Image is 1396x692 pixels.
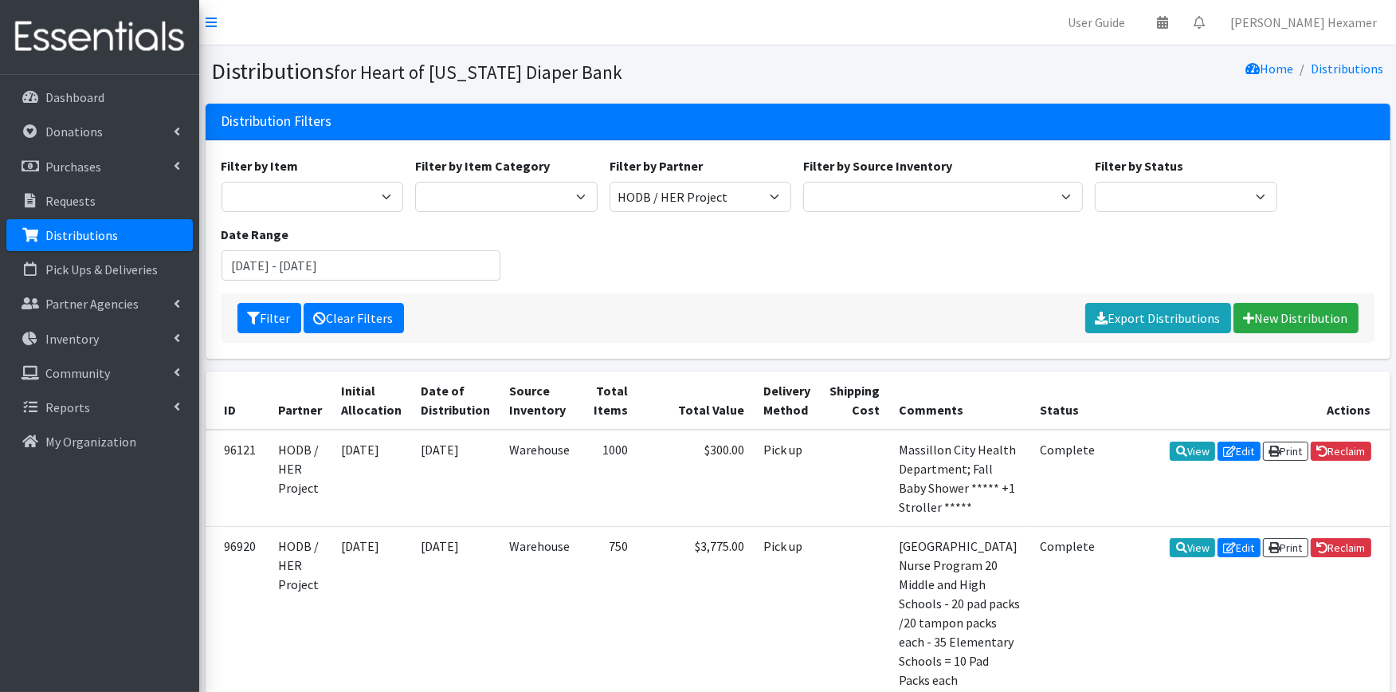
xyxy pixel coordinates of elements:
[222,225,289,244] label: Date Range
[332,372,412,430] th: Initial Allocation
[45,261,158,277] p: Pick Ups & Deliveries
[269,430,332,527] td: HODB / HER Project
[755,430,821,527] td: Pick up
[45,159,101,175] p: Purchases
[6,323,193,355] a: Inventory
[1311,538,1371,557] a: Reclaim
[610,156,703,175] label: Filter by Partner
[6,288,193,320] a: Partner Agencies
[222,113,332,130] h3: Distribution Filters
[580,372,638,430] th: Total Items
[222,250,501,281] input: January 1, 2011 - December 31, 2011
[1218,6,1390,38] a: [PERSON_NAME] Hexamer
[580,430,638,527] td: 1000
[6,254,193,285] a: Pick Ups & Deliveries
[45,124,103,140] p: Donations
[803,156,952,175] label: Filter by Source Inventory
[1233,303,1359,333] a: New Distribution
[415,156,550,175] label: Filter by Item Category
[45,89,104,105] p: Dashboard
[6,151,193,183] a: Purchases
[45,399,90,415] p: Reports
[1170,538,1215,557] a: View
[821,372,890,430] th: Shipping Cost
[638,372,755,430] th: Total Value
[412,372,500,430] th: Date of Distribution
[45,365,110,381] p: Community
[6,10,193,64] img: HumanEssentials
[6,391,193,423] a: Reports
[6,185,193,217] a: Requests
[6,357,193,389] a: Community
[638,430,755,527] td: $300.00
[1031,372,1105,430] th: Status
[1218,538,1261,557] a: Edit
[1105,372,1390,430] th: Actions
[890,372,1031,430] th: Comments
[1246,61,1294,77] a: Home
[45,296,139,312] p: Partner Agencies
[1218,442,1261,461] a: Edit
[412,430,500,527] td: [DATE]
[222,156,299,175] label: Filter by Item
[304,303,404,333] a: Clear Filters
[6,116,193,147] a: Donations
[212,57,792,85] h1: Distributions
[335,61,623,84] small: for Heart of [US_STATE] Diaper Bank
[500,372,580,430] th: Source Inventory
[45,193,96,209] p: Requests
[500,430,580,527] td: Warehouse
[1312,61,1384,77] a: Distributions
[206,430,269,527] td: 96121
[1095,156,1183,175] label: Filter by Status
[45,227,118,243] p: Distributions
[1055,6,1138,38] a: User Guide
[755,372,821,430] th: Delivery Method
[1085,303,1231,333] a: Export Distributions
[6,81,193,113] a: Dashboard
[269,372,332,430] th: Partner
[1031,430,1105,527] td: Complete
[1263,442,1308,461] a: Print
[206,372,269,430] th: ID
[890,430,1031,527] td: Massillon City Health Department; Fall Baby Shower ***** +1 Stroller *****
[6,219,193,251] a: Distributions
[237,303,301,333] button: Filter
[6,426,193,458] a: My Organization
[332,430,412,527] td: [DATE]
[45,434,136,450] p: My Organization
[1263,538,1308,557] a: Print
[1170,442,1215,461] a: View
[45,331,99,347] p: Inventory
[1311,442,1371,461] a: Reclaim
